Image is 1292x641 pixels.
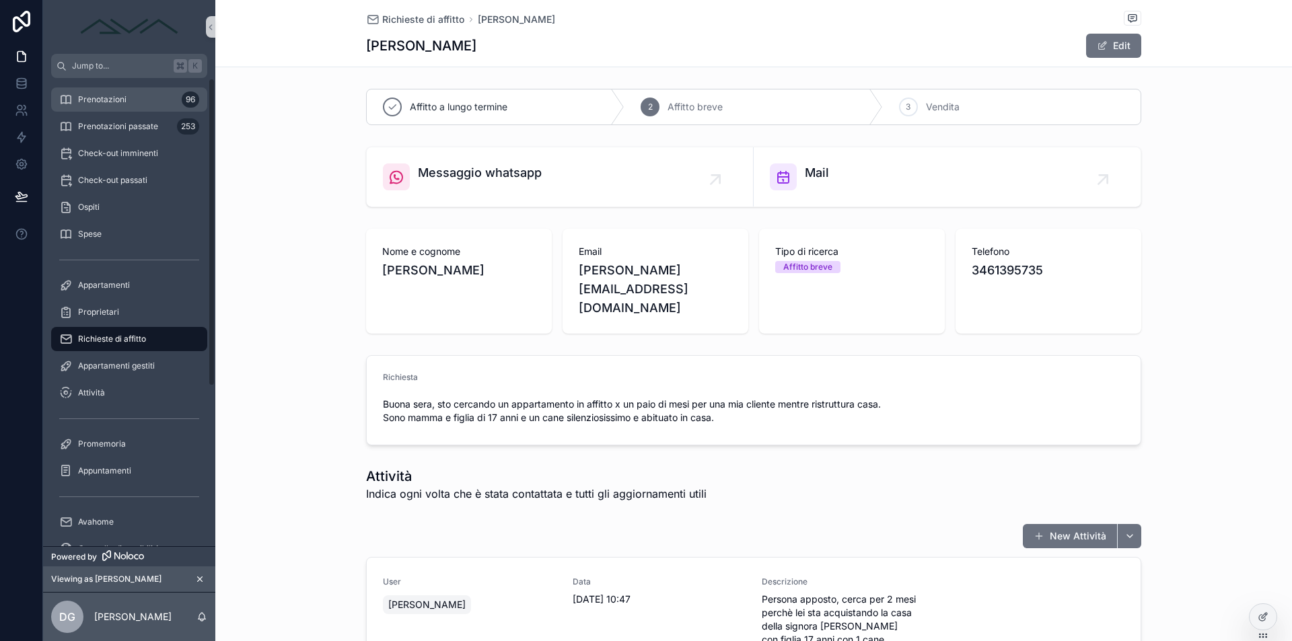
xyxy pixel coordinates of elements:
[78,94,127,105] span: Prenotazioni
[51,510,207,534] a: Avahome
[51,432,207,456] a: Promemoria
[478,13,555,26] a: [PERSON_NAME]
[51,273,207,297] a: Appartamenti
[906,102,910,112] span: 3
[382,13,464,26] span: Richieste di affitto
[190,61,201,71] span: K
[762,576,935,587] span: Descrizione
[78,543,160,554] span: Controllo disponibilità
[383,576,557,587] span: User
[43,78,215,546] div: scrollable content
[51,168,207,192] a: Check-out passati
[78,465,131,476] span: Appuntamenti
[75,16,183,38] img: App logo
[668,100,723,114] span: Affitto breve
[94,610,172,624] p: [PERSON_NAME]
[78,387,105,398] span: Attività
[51,327,207,351] a: Richieste di affitto
[78,280,130,291] span: Appartamenti
[382,245,536,258] span: Nome e cognome
[78,439,126,449] span: Promemoria
[59,609,75,625] span: DG
[366,36,476,55] h1: [PERSON_NAME]
[51,54,207,78] button: Jump to...K
[51,381,207,405] a: Attività
[51,195,207,219] a: Ospiti
[366,467,707,486] h1: Attività
[78,517,114,527] span: Avahome
[78,202,100,213] span: Ospiti
[972,245,1125,258] span: Telefono
[78,121,158,132] span: Prenotazioni passate
[51,114,207,139] a: Prenotazioni passate253
[579,245,732,258] span: Email
[72,61,168,71] span: Jump to...
[78,148,158,159] span: Check-out imminenti
[775,245,929,258] span: Tipo di ricerca
[573,593,746,606] span: [DATE] 10:47
[177,118,199,135] div: 253
[78,361,155,371] span: Appartamenti gestiti
[78,307,119,317] span: Proprietari
[366,13,464,26] a: Richieste di affitto
[805,163,829,182] span: Mail
[1023,524,1117,548] button: New Attività
[648,102,653,112] span: 2
[51,459,207,483] a: Appuntamenti
[383,398,1124,424] span: Buona sera, sto cercando un appartamento in affitto x un paio di mesi per una mia cliente mentre ...
[367,147,754,206] a: Messaggio whatsapp
[366,486,707,502] span: Indica ogni volta che è stata contattata e tutti gli aggiornamenti utili
[51,552,97,562] span: Powered by
[382,261,536,280] span: [PERSON_NAME]
[579,261,732,317] span: [PERSON_NAME][EMAIL_ADDRESS][DOMAIN_NAME]
[754,147,1141,206] a: Mail
[182,91,199,108] div: 96
[78,175,147,186] span: Check-out passati
[51,574,161,585] span: Viewing as [PERSON_NAME]
[51,222,207,246] a: Spese
[51,537,207,561] a: Controllo disponibilità
[51,141,207,165] a: Check-out imminenti
[573,576,746,587] span: Data
[78,334,146,344] span: Richieste di affitto
[418,163,542,182] span: Messaggio whatsapp
[51,354,207,378] a: Appartamenti gestiti
[783,261,832,273] div: Affitto breve
[388,598,466,611] span: [PERSON_NAME]
[78,229,102,239] span: Spese
[972,261,1125,280] span: 3461395735
[1086,34,1141,58] button: Edit
[43,546,215,566] a: Powered by
[926,100,960,114] span: Vendita
[51,300,207,324] a: Proprietari
[51,87,207,112] a: Prenotazioni96
[410,100,507,114] span: Affitto a lungo termine
[383,372,418,382] span: Richiesta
